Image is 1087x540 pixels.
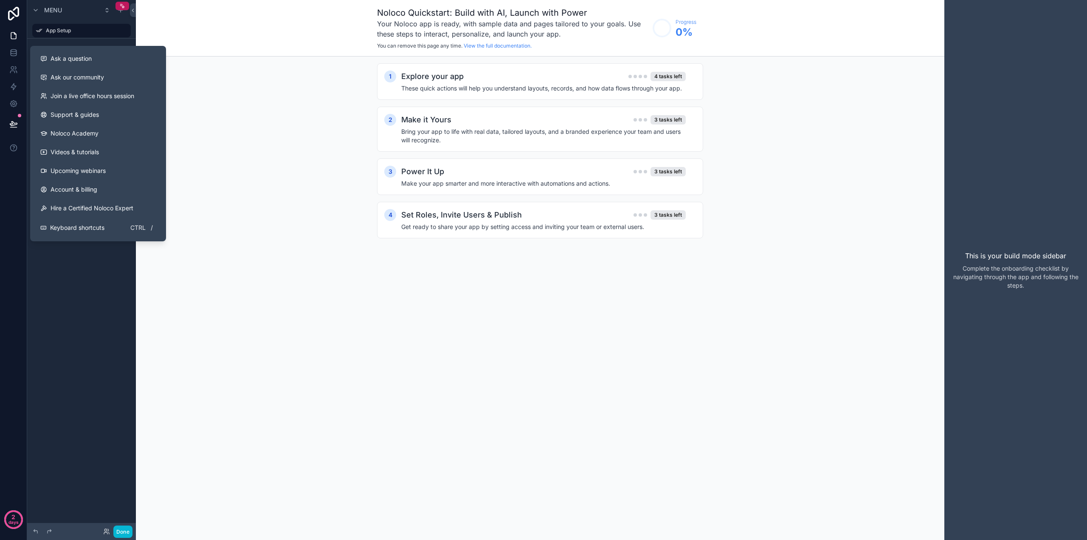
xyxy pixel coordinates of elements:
[8,516,19,528] p: days
[51,92,134,100] span: Join a live office hours session
[51,54,92,63] span: Ask a question
[51,204,133,212] span: Hire a Certified Noloco Expert
[34,105,163,124] a: Support & guides
[965,251,1066,261] p: This is your build mode sidebar
[113,526,132,538] button: Done
[51,73,104,82] span: Ask our community
[44,45,87,53] span: Hidden pages
[32,24,131,37] a: App Setup
[34,124,163,143] a: Noloco Academy
[34,87,163,105] a: Join a live office hours session
[676,19,696,25] span: Progress
[51,148,99,156] span: Videos & tutorials
[464,42,532,49] a: View the full documentation.
[34,161,163,180] a: Upcoming webinars
[44,6,62,14] span: Menu
[51,110,99,119] span: Support & guides
[11,513,15,521] p: 2
[51,129,99,138] span: Noloco Academy
[34,49,163,68] button: Ask a question
[951,264,1080,290] p: Complete the onboarding checklist by navigating through the app and following the steps.
[51,167,106,175] span: Upcoming webinars
[34,68,163,87] a: Ask our community
[34,180,163,199] a: Account & billing
[130,223,146,233] span: Ctrl
[34,199,163,218] button: Hire a Certified Noloco Expert
[51,185,97,194] span: Account & billing
[377,19,648,39] h3: Your Noloco app is ready, with sample data and pages tailored to your goals. Use these steps to i...
[377,42,462,49] span: You can remove this page any time.
[50,223,104,232] span: Keyboard shortcuts
[377,7,648,19] h1: Noloco Quickstart: Build with AI, Launch with Power
[148,224,155,231] span: /
[34,218,163,238] button: Keyboard shortcutsCtrl/
[46,27,126,34] label: App Setup
[676,25,696,39] span: 0 %
[34,143,163,161] a: Videos & tutorials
